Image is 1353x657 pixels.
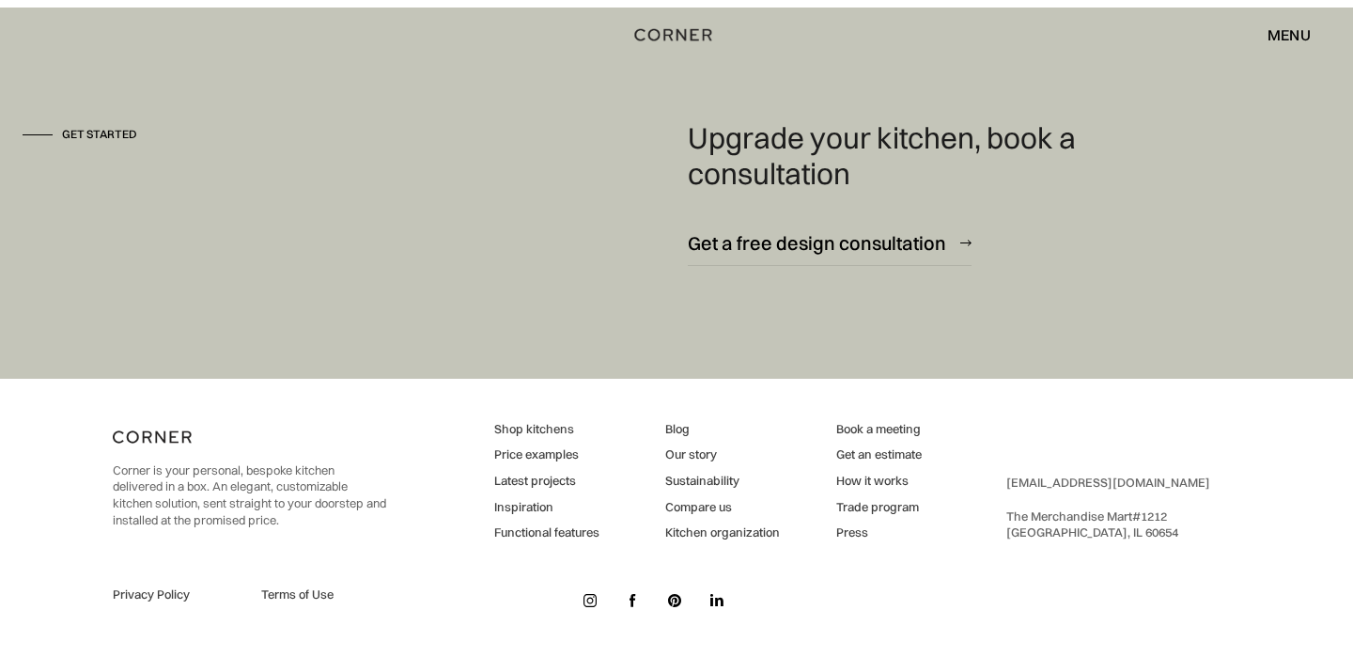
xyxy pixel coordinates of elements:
a: How it works [836,473,922,490]
a: Privacy Policy [113,587,239,603]
div: menu [1267,27,1311,42]
a: Compare us [665,499,780,516]
a: Get an estimate [836,446,922,463]
a: Functional features [494,524,599,541]
a: Latest projects [494,473,599,490]
a: Our story [665,446,780,463]
div: Get started [62,127,137,143]
div: Get a free design consultation [688,230,946,256]
a: Press [836,524,922,541]
p: Corner is your personal, bespoke kitchen delivered in a box. An elegant, customizable kitchen sol... [113,462,386,528]
a: Trade program [836,499,922,516]
a: Inspiration [494,499,599,516]
a: home [628,23,726,47]
a: Terms of Use [261,587,387,603]
a: Price examples [494,446,599,463]
div: ‍ The Merchandise Mart #1212 ‍ [GEOGRAPHIC_DATA], IL 60654 [1006,475,1210,540]
a: [EMAIL_ADDRESS][DOMAIN_NAME] [1006,475,1210,490]
h4: Upgrade your kitchen, book a consultation [688,120,1124,192]
a: Shop kitchens [494,421,599,438]
a: Kitchen organization [665,524,780,541]
div: menu [1249,19,1311,51]
a: Blog [665,421,780,438]
a: Get a free design consultation [688,220,972,266]
a: Sustainability [665,473,780,490]
a: Book a meeting [836,421,922,438]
